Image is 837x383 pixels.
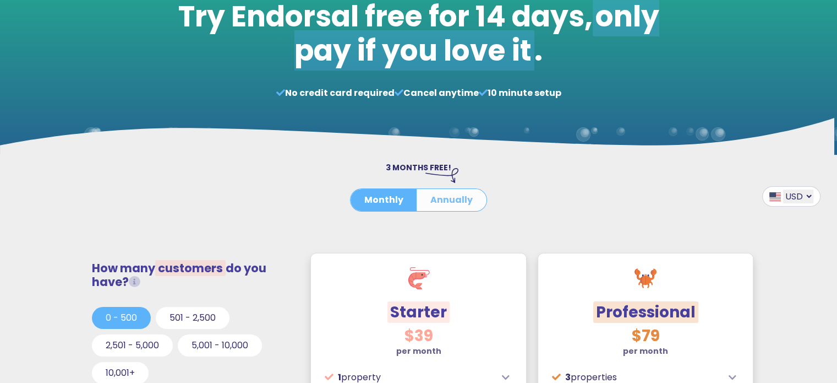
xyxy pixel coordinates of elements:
[172,87,665,100] p: No credit card required Cancel anytime 10 minute setup
[178,335,262,357] button: 5,001 - 10,000
[425,168,458,182] img: arrow-right-down.svg
[408,267,430,289] img: shrimp.svg
[129,276,140,288] i: Total customers from whom you request testimonials/reviews.
[404,325,433,347] span: $39
[593,301,698,323] span: Professional
[92,261,292,289] h3: How many do you have?
[155,260,226,276] span: customers
[92,307,151,329] button: 0 - 500
[92,335,173,357] button: 2,501 - 5,000
[387,301,450,323] span: Starter
[634,267,657,289] img: crab.svg
[623,346,668,357] strong: per month
[632,325,660,347] span: $79
[417,189,486,211] button: Annually
[351,189,417,211] button: Monthly
[85,44,99,58] img: bubble.svg
[386,162,451,173] span: 3 MONTHS FREE!
[396,346,441,357] strong: per month
[156,307,229,329] button: 501 - 2,500
[736,59,751,73] img: bubble.svg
